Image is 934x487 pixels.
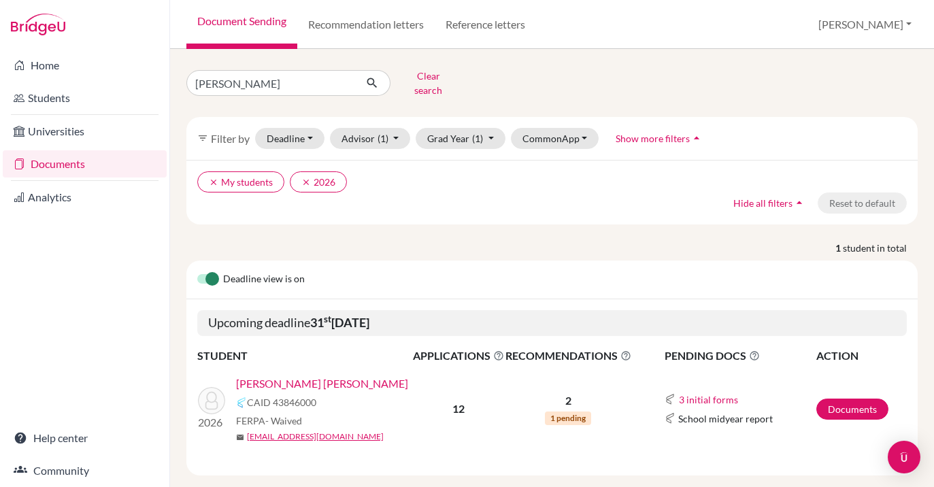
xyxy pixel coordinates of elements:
[604,128,715,149] button: Show more filtersarrow_drop_up
[843,241,918,255] span: student in total
[247,431,384,443] a: [EMAIL_ADDRESS][DOMAIN_NAME]
[793,196,806,209] i: arrow_drop_up
[236,397,247,408] img: Common App logo
[665,348,815,364] span: PENDING DOCS
[413,348,504,364] span: APPLICATIONS
[416,128,505,149] button: Grad Year(1)
[3,457,167,484] a: Community
[733,197,793,209] span: Hide all filters
[816,399,888,420] a: Documents
[265,415,302,426] span: - Waived
[324,314,331,324] sup: st
[247,395,316,409] span: CAID 43846000
[236,433,244,441] span: mail
[3,150,167,178] a: Documents
[818,192,907,214] button: Reset to default
[665,394,676,405] img: Common App logo
[678,392,739,407] button: 3 initial forms
[722,192,818,214] button: Hide all filtersarrow_drop_up
[223,271,305,288] span: Deadline view is on
[198,414,225,431] p: 2026
[197,347,412,365] th: STUDENT
[378,133,388,144] span: (1)
[3,84,167,112] a: Students
[678,412,773,426] span: School midyear report
[255,128,324,149] button: Deadline
[472,133,483,144] span: (1)
[198,387,225,414] img: Solorzano Chamorro, Melissa Maria
[236,375,408,392] a: [PERSON_NAME] [PERSON_NAME]
[888,441,920,473] div: Open Intercom Messenger
[505,348,631,364] span: RECOMMENDATIONS
[197,133,208,144] i: filter_list
[816,347,907,365] th: ACTION
[835,241,843,255] strong: 1
[390,65,466,101] button: Clear search
[812,12,918,37] button: [PERSON_NAME]
[236,414,302,428] span: FERPA
[209,178,218,187] i: clear
[665,413,676,424] img: Common App logo
[690,131,703,145] i: arrow_drop_up
[186,70,355,96] input: Find student by name...
[330,128,411,149] button: Advisor(1)
[197,310,907,336] h5: Upcoming deadline
[290,171,347,192] button: clear2026
[11,14,65,35] img: Bridge-U
[616,133,690,144] span: Show more filters
[545,412,591,425] span: 1 pending
[3,184,167,211] a: Analytics
[310,315,369,330] b: 31 [DATE]
[511,128,599,149] button: CommonApp
[301,178,311,187] i: clear
[3,118,167,145] a: Universities
[3,52,167,79] a: Home
[452,402,465,415] b: 12
[3,424,167,452] a: Help center
[505,392,631,409] p: 2
[197,171,284,192] button: clearMy students
[211,132,250,145] span: Filter by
